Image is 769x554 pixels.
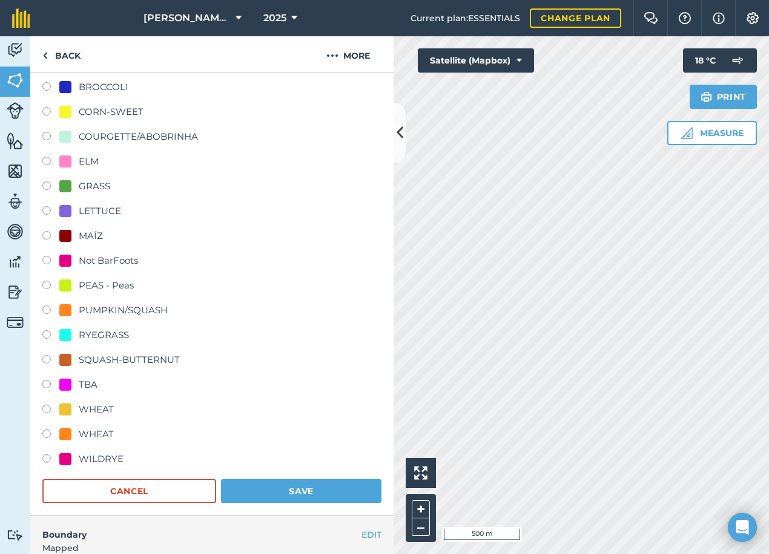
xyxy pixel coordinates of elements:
button: EDIT [361,528,381,541]
div: PUMPKIN/SQUASH [79,303,168,318]
span: Current plan : ESSENTIALS [411,11,520,25]
div: COURGETTE/ABOBRINHA [79,129,198,144]
img: svg+xml;base64,PHN2ZyB4bWxucz0iaHR0cDovL3d3dy53My5vcmcvMjAwMC9zdmciIHdpZHRoPSI1NiIgaGVpZ2h0PSI2MC... [7,71,24,90]
div: RYEGRASS [79,328,129,342]
img: A question mark icon [678,12,692,24]
img: svg+xml;base64,PHN2ZyB4bWxucz0iaHR0cDovL3d3dy53My5vcmcvMjAwMC9zdmciIHdpZHRoPSI1NiIgaGVpZ2h0PSI2MC... [7,162,24,180]
img: svg+xml;base64,PHN2ZyB4bWxucz0iaHR0cDovL3d3dy53My5vcmcvMjAwMC9zdmciIHdpZHRoPSIxOSIgaGVpZ2h0PSIyNC... [701,90,712,104]
span: [PERSON_NAME] Farm Life [144,11,231,25]
span: 18 ° C [695,48,716,73]
button: Print [690,85,757,109]
button: Measure [667,121,757,145]
button: Satellite (Mapbox) [418,48,534,73]
img: svg+xml;base64,PD94bWwgdmVyc2lvbj0iMS4wIiBlbmNvZGluZz0idXRmLTgiPz4KPCEtLSBHZW5lcmF0b3I6IEFkb2JlIE... [7,102,24,119]
div: LETTUCE [79,204,121,218]
button: + [412,500,430,518]
div: CORN-SWEET [79,105,144,119]
div: WHEAT [79,402,114,417]
div: SQUASH-BUTTERNUT [79,353,180,367]
h4: Boundary [30,516,361,541]
img: svg+xml;base64,PHN2ZyB4bWxucz0iaHR0cDovL3d3dy53My5vcmcvMjAwMC9zdmciIHdpZHRoPSIyMCIgaGVpZ2h0PSIyNC... [326,48,338,63]
img: A cog icon [745,12,760,24]
img: svg+xml;base64,PHN2ZyB4bWxucz0iaHR0cDovL3d3dy53My5vcmcvMjAwMC9zdmciIHdpZHRoPSI5IiBoZWlnaHQ9IjI0Ii... [42,48,48,63]
a: Change plan [530,8,621,28]
img: svg+xml;base64,PD94bWwgdmVyc2lvbj0iMS4wIiBlbmNvZGluZz0idXRmLTgiPz4KPCEtLSBHZW5lcmF0b3I6IEFkb2JlIE... [7,192,24,210]
img: Four arrows, one pointing top left, one top right, one bottom right and the last bottom left [414,466,427,480]
button: – [412,518,430,536]
img: svg+xml;base64,PHN2ZyB4bWxucz0iaHR0cDovL3d3dy53My5vcmcvMjAwMC9zdmciIHdpZHRoPSIxNyIgaGVpZ2h0PSIxNy... [713,11,725,25]
div: PEAS - Peas [79,278,134,293]
img: svg+xml;base64,PD94bWwgdmVyc2lvbj0iMS4wIiBlbmNvZGluZz0idXRmLTgiPz4KPCEtLSBHZW5lcmF0b3I6IEFkb2JlIE... [7,223,24,241]
button: 18 °C [683,48,757,73]
img: svg+xml;base64,PD94bWwgdmVyc2lvbj0iMS4wIiBlbmNvZGluZz0idXRmLTgiPz4KPCEtLSBHZW5lcmF0b3I6IEFkb2JlIE... [7,314,24,331]
img: svg+xml;base64,PD94bWwgdmVyc2lvbj0iMS4wIiBlbmNvZGluZz0idXRmLTgiPz4KPCEtLSBHZW5lcmF0b3I6IEFkb2JlIE... [7,283,24,301]
img: svg+xml;base64,PD94bWwgdmVyc2lvbj0iMS4wIiBlbmNvZGluZz0idXRmLTgiPz4KPCEtLSBHZW5lcmF0b3I6IEFkb2JlIE... [725,48,750,73]
div: WILDRYE [79,452,124,466]
img: fieldmargin Logo [12,8,30,28]
button: Cancel [42,479,216,503]
div: Open Intercom Messenger [728,513,757,542]
div: BROCCOLI [79,80,128,94]
div: WHEAT [79,427,114,442]
div: GRASS [79,179,110,194]
div: Not BarFoots [79,253,138,268]
button: More [303,36,394,72]
div: ELM [79,154,99,169]
img: svg+xml;base64,PD94bWwgdmVyc2lvbj0iMS4wIiBlbmNvZGluZz0idXRmLTgiPz4KPCEtLSBHZW5lcmF0b3I6IEFkb2JlIE... [7,253,24,271]
img: Two speech bubbles overlapping with the left bubble in the forefront [644,12,658,24]
div: TBA [79,377,97,392]
span: 2025 [263,11,286,25]
img: svg+xml;base64,PD94bWwgdmVyc2lvbj0iMS4wIiBlbmNvZGluZz0idXRmLTgiPz4KPCEtLSBHZW5lcmF0b3I6IEFkb2JlIE... [7,529,24,541]
a: Back [30,36,93,72]
div: MAÍZ [79,229,103,243]
img: svg+xml;base64,PHN2ZyB4bWxucz0iaHR0cDovL3d3dy53My5vcmcvMjAwMC9zdmciIHdpZHRoPSI1NiIgaGVpZ2h0PSI2MC... [7,132,24,150]
img: svg+xml;base64,PD94bWwgdmVyc2lvbj0iMS4wIiBlbmNvZGluZz0idXRmLTgiPz4KPCEtLSBHZW5lcmF0b3I6IEFkb2JlIE... [7,41,24,59]
button: Save [221,479,381,503]
img: Ruler icon [681,127,693,139]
